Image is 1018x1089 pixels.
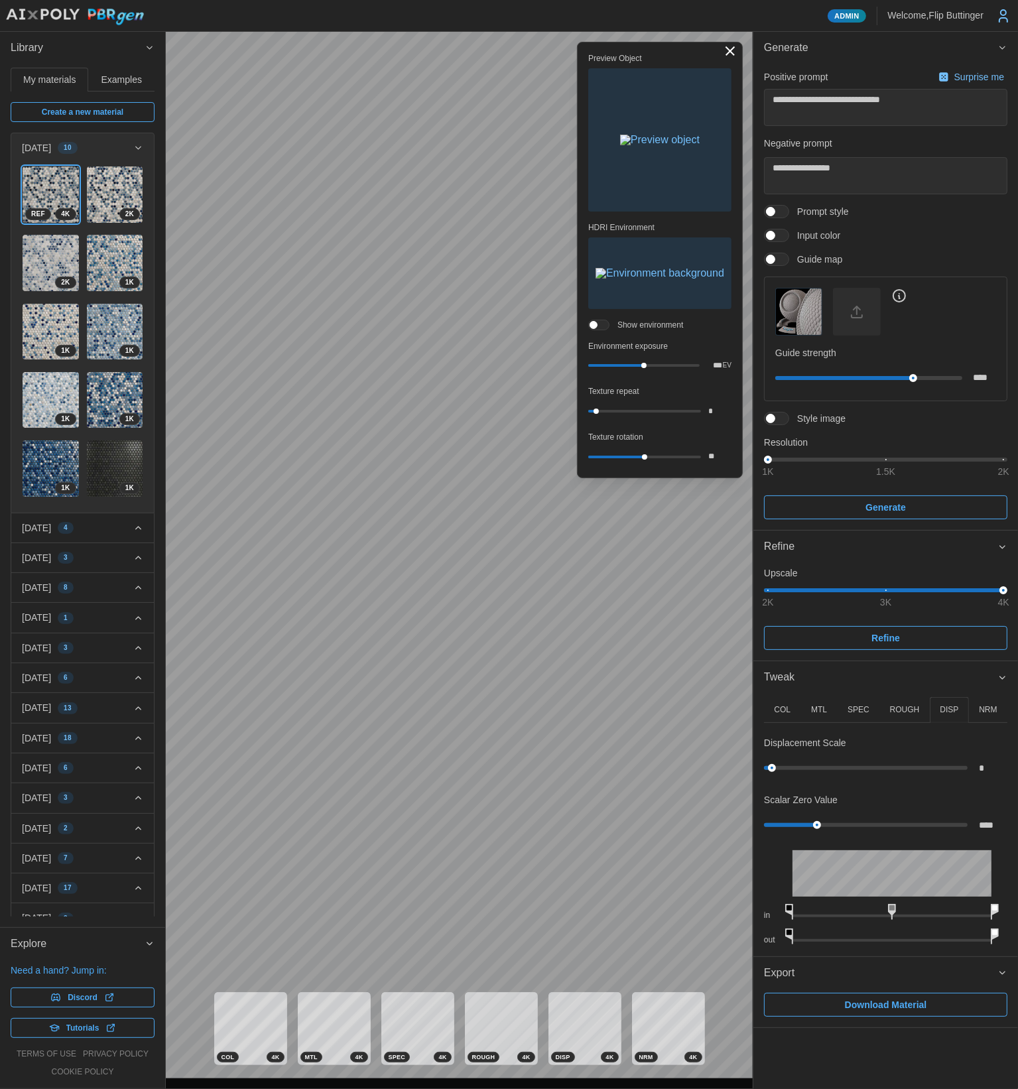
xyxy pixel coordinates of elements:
p: COL [774,704,791,716]
p: in [764,910,782,921]
p: [DATE] [22,611,51,624]
span: 2 K [125,209,134,220]
button: Tweak [753,661,1018,694]
p: Environment exposure [588,341,732,352]
img: Preview object [620,135,700,145]
button: [DATE]7 [11,844,154,873]
span: Export [764,957,997,990]
span: NRM [639,1053,653,1062]
span: MTL [305,1053,318,1062]
span: 1 K [125,346,134,356]
span: 4 K [355,1053,363,1062]
button: [DATE]3 [11,543,154,572]
a: b2kWcjE4EB16ENk00Ppx1K [22,303,80,361]
span: 2 K [61,277,70,288]
button: [DATE]3 [11,903,154,932]
span: 4 [64,523,68,533]
span: My materials [23,75,76,84]
p: [DATE] [22,141,51,155]
p: [DATE] [22,822,51,835]
p: [DATE] [22,911,51,925]
span: 4 K [271,1053,279,1062]
img: Guide map [776,288,822,334]
button: Surprise me [935,68,1007,86]
button: Refine [764,626,1007,650]
span: 6 [64,673,68,683]
button: Download Material [764,993,1007,1017]
a: cookie policy [51,1066,113,1078]
span: 1 K [125,277,134,288]
span: Input color [789,229,840,242]
span: 3 [64,913,68,924]
span: Generate [764,32,997,64]
img: Environment background [596,268,724,279]
p: ROUGH [890,704,920,716]
p: Positive prompt [764,70,828,84]
span: Admin [834,10,859,22]
span: 1 K [125,483,134,493]
a: terms of use [17,1049,76,1060]
a: vSBUGmhc8OdGApi1Kkyl1K [22,440,80,497]
img: XOIosxxFmIvq1Nav9ntv [87,372,143,428]
span: 10 [64,143,72,153]
p: Texture repeat [588,386,732,397]
p: MTL [811,704,827,716]
p: HDRI Environment [588,222,732,233]
button: [DATE]17 [11,873,154,903]
button: Refine [753,531,1018,563]
a: BadK80py6zhrxKy23ilj2K [22,234,80,292]
span: 17 [64,883,72,893]
div: Export [753,990,1018,1027]
p: SPEC [848,704,869,716]
button: Export [753,957,1018,990]
span: Explore [11,928,145,960]
div: [DATE]10 [11,162,154,512]
a: privacy policy [83,1049,149,1060]
p: Displacement Scale [764,736,846,749]
a: Create a new material [11,102,155,122]
span: Discord [68,988,97,1007]
span: SPEC [389,1053,406,1062]
a: nV8T8vWEOCF8AwIsaQfH1K [86,440,144,497]
img: nV8T8vWEOCF8AwIsaQfH [87,440,143,497]
span: Style image [789,412,846,425]
span: Tweak [764,661,997,694]
a: PLwFoJbg00dxhj141GMy2K [86,166,144,224]
span: 4 K [689,1053,697,1062]
p: [DATE] [22,701,51,714]
p: Upscale [764,566,1007,580]
span: 2 [64,823,68,834]
span: Refine [871,627,900,649]
span: Tutorials [66,1019,99,1037]
span: COL [222,1053,235,1062]
span: DISP [556,1053,570,1062]
span: REF [31,209,45,220]
span: 4 K [522,1053,530,1062]
a: Tutorials [11,1018,155,1038]
img: UyomhztOEXCqAKmAAx2e [23,166,79,223]
span: 4 K [61,209,70,220]
a: 1xKfV9ol5pLobnYH8pwQ1K [86,303,144,361]
button: Environment background [588,237,732,309]
img: AIxPoly PBRgen [5,8,145,26]
span: 4 K [438,1053,446,1062]
span: Show environment [609,320,683,330]
p: Resolution [764,436,1007,449]
button: Generate [753,32,1018,64]
p: [DATE] [22,852,51,865]
button: [DATE]1 [11,603,154,632]
button: Preview object [588,68,732,212]
img: 7NF7HONYS6d8VDHvLL0L [23,372,79,428]
button: Toggle viewport controls [721,42,739,60]
div: Generate [753,64,1018,530]
span: Guide map [789,253,842,266]
img: vSBUGmhc8OdGApi1Kkyl [23,440,79,497]
p: EV [723,362,732,369]
span: 3 [64,793,68,803]
p: [DATE] [22,732,51,745]
p: [DATE] [22,791,51,804]
p: DISP [940,704,958,716]
p: Negative prompt [764,137,1007,150]
span: 3 [64,552,68,563]
p: [DATE] [22,551,51,564]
